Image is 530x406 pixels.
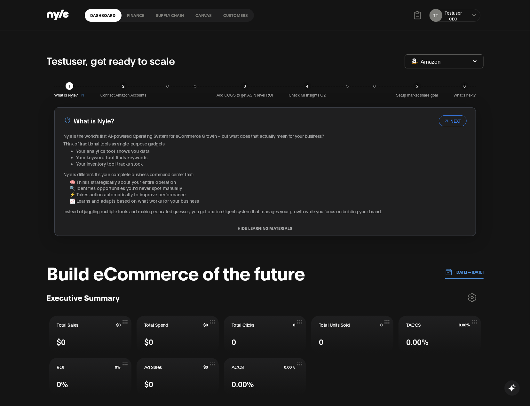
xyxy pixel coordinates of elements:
[47,293,120,302] h3: Executive Summary
[116,323,121,327] span: $0
[413,82,421,90] div: 5
[421,58,441,65] span: Amazon
[57,364,64,370] span: ROI
[100,92,146,98] span: Connect Amazon Accounts
[150,9,190,22] a: Supply chain
[232,322,254,328] span: Total Clicks
[64,140,467,147] p: Think of traditional tools as single-purpose gadgets:
[47,53,175,68] p: Testuser, get ready to scale
[64,208,467,215] p: Instead of juggling multiple tools and making educated guesses, you get one intelligent system th...
[120,82,127,90] div: 2
[430,9,442,22] button: TT
[217,92,273,98] span: Add COGS to get ASIN level ROI
[319,336,323,347] span: 0
[64,117,71,125] img: LightBulb
[224,316,306,353] button: Total Clicks00
[232,364,244,370] span: ACOS
[203,323,208,327] span: $0
[406,336,429,347] span: 0.00%
[232,378,254,389] span: 0.00%
[144,322,168,328] span: Total Spend
[76,160,467,167] li: Your inventory tool tracks stock
[76,148,467,154] li: Your analytics tool shows you data
[454,92,476,98] span: What’s next?
[74,116,115,126] h3: What is Nyle?
[70,191,467,198] li: ⚡ Takes action automatically to improve performance
[47,263,305,282] h1: Build eCommerce of the future
[190,9,218,22] a: Canvas
[304,82,311,90] div: 4
[70,198,467,204] li: 📈 Learns and adapts based on what works for your business
[224,358,306,395] button: ACOS0.00%0.00%
[452,269,484,275] p: [DATE] — [DATE]
[144,336,153,347] span: $0
[289,92,326,98] span: Check MI Insights 0/2
[57,378,68,389] span: 0%
[122,9,150,22] a: finance
[76,154,467,160] li: Your keyword tool finds keywords
[57,322,79,328] span: Total Sales
[137,316,219,353] button: Total Spend$0$0
[70,179,467,185] li: 🧠 Thinks strategically about your entire operation
[203,365,208,369] span: $0
[459,323,470,327] span: 0.00%
[445,269,452,276] img: 01.01.24 — 07.01.24
[232,336,236,347] span: 0
[319,322,350,328] span: Total Units Sold
[406,322,421,328] span: TACOS
[54,92,78,98] span: What is Nyle?
[399,316,481,353] button: TACOS0.00%0.00%
[64,133,467,139] p: Nyle is the world's first AI-powered Operating System for eCommerce Growth – but what does that a...
[445,16,462,21] div: CEO
[218,9,254,22] a: Customers
[115,365,121,369] span: 0%
[55,226,476,230] button: HIDE LEARNING MATERIALS
[293,323,295,327] span: 0
[137,358,219,395] button: Ad Sales$0$0
[439,115,467,126] button: NEXT
[49,316,131,353] button: Total Sales$0$0
[311,316,393,353] button: Total Units Sold00
[461,82,469,90] div: 6
[445,10,462,21] button: TestuserCEO
[396,92,438,98] span: Setup market share goal
[66,82,73,90] div: 1
[445,266,484,279] button: [DATE] — [DATE]
[49,358,131,395] button: ROI0%0%
[64,171,467,177] p: Nyle is different. It's your complete business command center that:
[144,378,153,389] span: $0
[284,365,295,369] span: 0.00%
[85,9,122,22] a: Dashboard
[405,54,484,68] button: Amazon
[144,364,162,370] span: Ad Sales
[411,59,418,64] img: Amazon
[57,336,66,347] span: $0
[241,82,249,90] div: 3
[445,10,462,16] div: Testuser
[380,323,383,327] span: 0
[70,185,467,191] li: 🔍 Identifies opportunities you'd never spot manually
